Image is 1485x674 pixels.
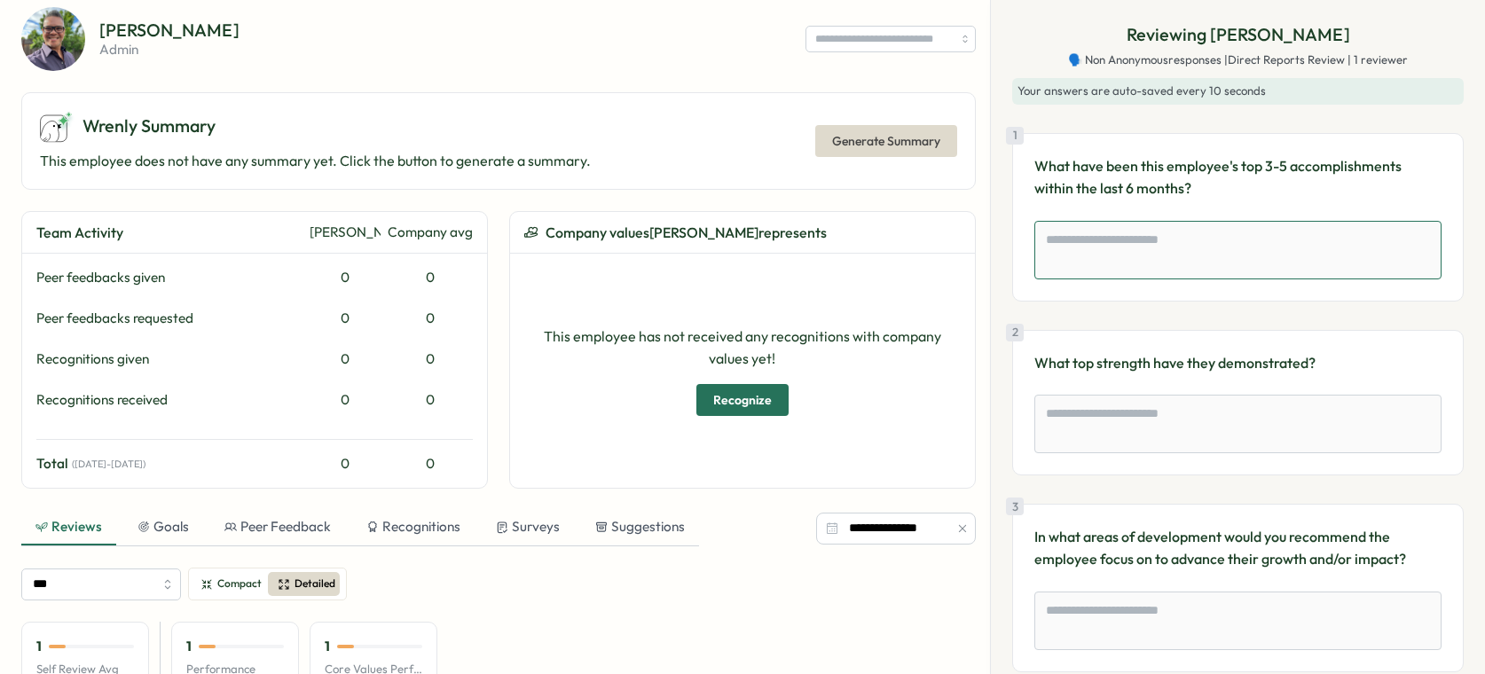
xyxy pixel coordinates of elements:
[310,349,381,369] div: 0
[388,309,473,328] div: 0
[35,517,102,537] div: Reviews
[1017,83,1266,98] span: Your answers are auto-saved every 10 seconds
[325,637,330,656] p: 1
[1034,155,1442,200] p: What have been this employee's top 3-5 accomplishments within the last 6 months?
[36,637,42,656] p: 1
[388,349,473,369] div: 0
[546,222,827,244] span: Company values [PERSON_NAME] represents
[388,268,473,287] div: 0
[1006,498,1024,515] div: 3
[186,637,192,656] p: 1
[832,126,940,156] span: Generate Summary
[388,390,473,410] div: 0
[524,325,961,370] p: This employee has not received any recognitions with company values yet!
[40,150,591,172] p: This employee does not have any summary yet. Click the button to generate a summary.
[72,458,145,470] span: ( [DATE] - [DATE] )
[36,349,302,369] div: Recognitions given
[815,125,957,157] button: Generate Summary
[366,517,460,537] div: Recognitions
[82,113,216,140] span: Wrenly Summary
[310,454,381,474] div: 0
[1034,526,1442,570] p: In what areas of development would you recommend the employee focus on to advance their growth an...
[713,385,772,415] span: Recognize
[295,576,335,592] span: Detailed
[1034,352,1442,374] p: What top strength have they demonstrated?
[496,517,560,537] div: Surveys
[224,517,331,537] div: Peer Feedback
[137,517,189,537] div: Goals
[696,384,789,416] button: Recognize
[99,21,240,39] p: [PERSON_NAME]
[388,223,473,242] div: Company avg
[310,309,381,328] div: 0
[36,222,302,244] div: Team Activity
[36,454,68,474] span: Total
[217,576,262,592] span: Compact
[36,268,302,287] div: Peer feedbacks given
[1068,52,1408,68] span: 🗣️ Non Anonymous responses | Direct Reports Review | 1 reviewer
[21,7,85,71] img: Ronnie Cuadro
[310,268,381,287] div: 0
[388,454,473,474] div: 0
[310,390,381,410] div: 0
[1006,127,1024,145] div: 1
[310,223,381,242] div: [PERSON_NAME]
[1127,21,1350,49] p: Reviewing [PERSON_NAME]
[36,309,302,328] div: Peer feedbacks requested
[1006,324,1024,341] div: 2
[36,390,302,410] div: Recognitions received
[99,43,240,56] p: admin
[595,517,685,537] div: Suggestions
